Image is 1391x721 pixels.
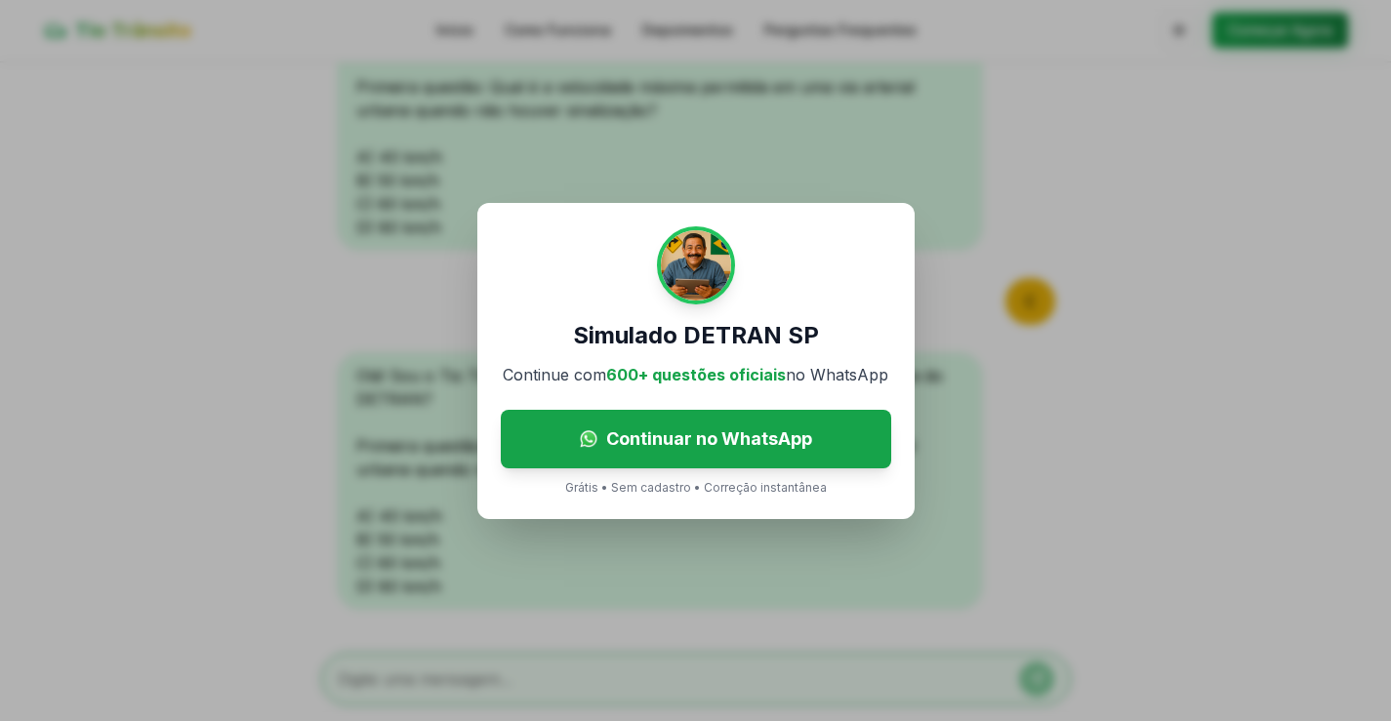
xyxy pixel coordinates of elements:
[573,320,819,351] h3: Simulado DETRAN SP
[565,480,827,496] p: Grátis • Sem cadastro • Correção instantânea
[501,410,891,468] a: Continuar no WhatsApp
[657,226,735,304] img: Tio Trânsito
[606,365,786,384] span: 600+ questões oficiais
[606,425,812,453] span: Continuar no WhatsApp
[503,363,888,386] p: Continue com no WhatsApp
